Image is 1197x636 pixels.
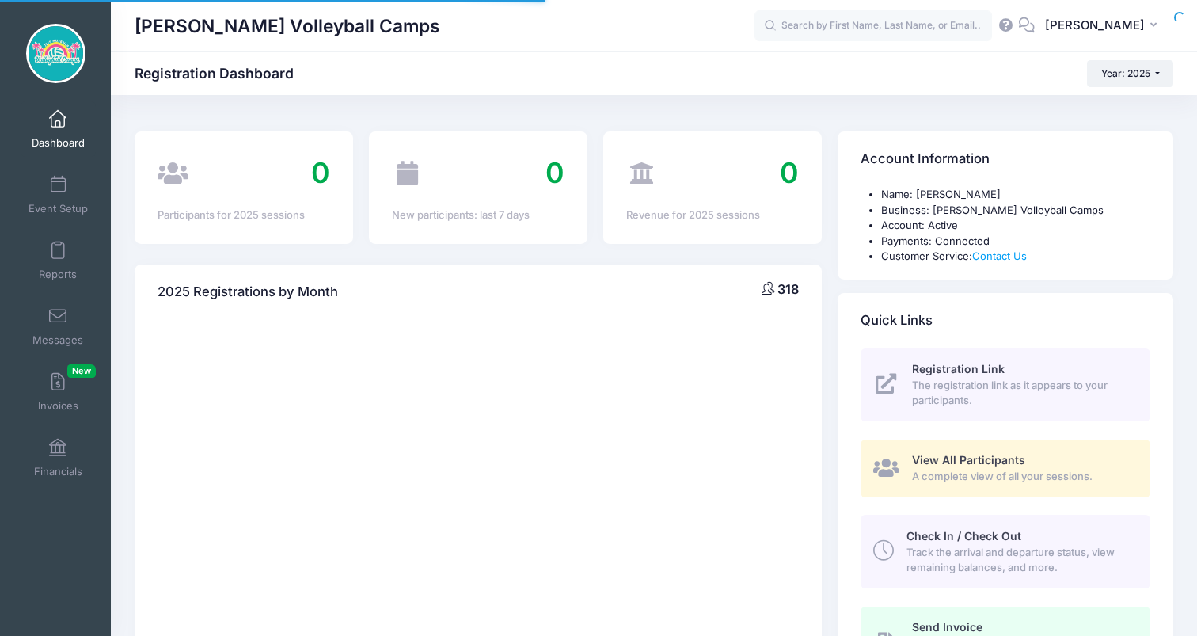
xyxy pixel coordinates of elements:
img: Jeff Huebner Volleyball Camps [26,24,85,83]
span: 0 [311,155,330,190]
li: Name: [PERSON_NAME] [881,187,1150,203]
input: Search by First Name, Last Name, or Email... [754,10,992,42]
span: 318 [777,281,799,297]
a: Registration Link The registration link as it appears to your participants. [861,348,1150,421]
div: Revenue for 2025 sessions [626,208,799,223]
span: Messages [32,333,83,347]
span: Track the arrival and departure status, view remaining balances, and more. [906,545,1132,576]
span: Financials [34,465,82,478]
button: Year: 2025 [1087,60,1173,87]
span: View All Participants [912,453,1025,467]
span: Event Setup [28,202,88,215]
a: Financials [21,430,96,486]
span: Year: 2025 [1101,67,1150,79]
a: Check In / Check Out Track the arrival and departure status, view remaining balances, and more. [861,515,1150,588]
h4: Quick Links [861,298,933,343]
a: Messages [21,299,96,354]
div: New participants: last 7 days [392,208,564,223]
a: InvoicesNew [21,364,96,420]
li: Account: Active [881,218,1150,234]
span: Check In / Check Out [906,529,1021,543]
span: New [67,364,96,378]
a: Event Setup [21,167,96,223]
span: [PERSON_NAME] [1045,17,1145,34]
span: A complete view of all your sessions. [912,469,1132,485]
a: Contact Us [972,249,1027,262]
button: [PERSON_NAME] [1035,8,1173,44]
h4: Account Information [861,137,990,182]
span: Reports [39,268,77,281]
h1: [PERSON_NAME] Volleyball Camps [135,8,440,44]
a: View All Participants A complete view of all your sessions. [861,440,1150,497]
span: Dashboard [32,136,85,150]
h4: 2025 Registrations by Month [158,269,338,314]
a: Reports [21,233,96,288]
div: Participants for 2025 sessions [158,208,330,223]
a: Dashboard [21,101,96,157]
li: Customer Service: [881,249,1150,265]
span: Registration Link [912,362,1005,375]
li: Payments: Connected [881,234,1150,249]
h1: Registration Dashboard [135,65,307,82]
span: The registration link as it appears to your participants. [912,378,1132,409]
li: Business: [PERSON_NAME] Volleyball Camps [881,203,1150,219]
span: Send Invoice [912,620,982,634]
span: 0 [545,155,564,190]
span: 0 [780,155,799,190]
span: Invoices [38,399,78,413]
